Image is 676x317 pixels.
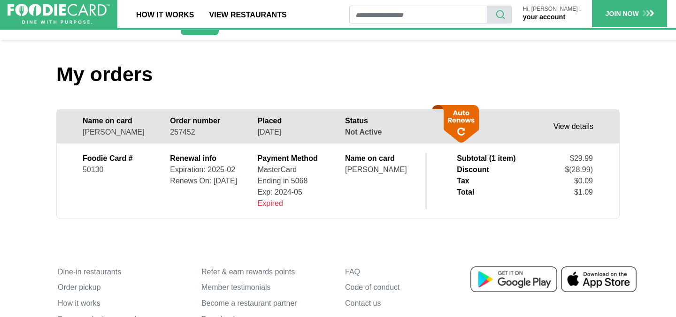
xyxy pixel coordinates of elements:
a: Contact us [345,295,475,311]
div: [DATE] [258,127,331,138]
b: Not Active [345,128,382,136]
a: Dine-in restaurants [58,264,187,280]
a: How it works [58,295,187,311]
div: $(28.99) [565,164,593,175]
a: Code of conduct [345,280,475,296]
button: search [487,6,512,23]
div: $0.09 [574,175,593,187]
p: Hi, [PERSON_NAME] ! [523,6,581,12]
div: Foodie Card # [83,153,156,164]
div: Payment Method [258,153,331,164]
div: Name on card [83,115,156,127]
a: Refer & earn rewards points [201,264,331,280]
h1: My orders [56,62,620,87]
div: Subtotal (1 item) [457,153,515,164]
div: $1.09 [574,187,593,198]
div: Order number [170,115,243,127]
div: Status [345,115,418,127]
div: Total [457,187,474,198]
div: Discount [457,164,489,175]
div: $29.99 [570,153,593,164]
a: Order pickup [58,280,187,296]
div: Name on card [345,153,418,164]
div: Tax [457,175,469,187]
a: FAQ [345,264,475,280]
div: [PERSON_NAME] [345,164,418,175]
div: Placed [258,115,331,127]
div: 50130 [83,164,156,175]
div: 257452 [170,127,243,138]
div: MasterCard Ending in 5068 Exp: 2024-05 [258,164,331,209]
a: Member testimonials [201,280,331,296]
div: [PERSON_NAME] [83,127,156,138]
a: View details [553,122,593,130]
input: restaurant search [349,6,487,23]
span: Expired [258,199,283,207]
a: Become a restaurant partner [201,295,331,311]
div: Renewal info [170,153,243,164]
div: Expiration: 2025-02 Renews On: [DATE] [170,164,243,187]
a: your account [523,13,565,21]
img: FoodieCard; Eat, Drink, Save, Donate [8,4,110,24]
